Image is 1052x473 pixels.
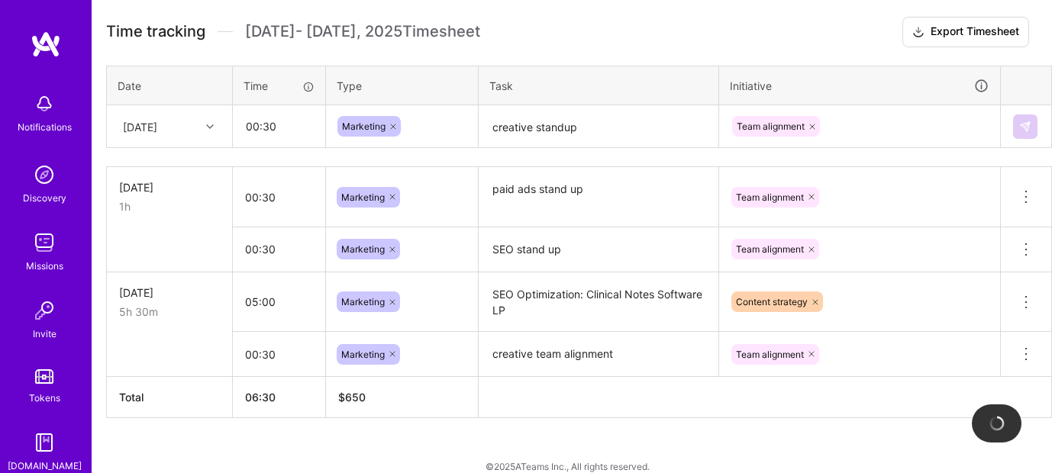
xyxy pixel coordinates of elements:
span: Team alignment [736,191,804,203]
div: 1h [119,198,220,214]
textarea: creative team alignment [480,333,717,375]
button: Export Timesheet [902,17,1029,47]
span: Team alignment [737,121,805,132]
div: [DATE] [119,179,220,195]
img: tokens [35,369,53,384]
div: Time [244,78,315,94]
div: [DATE] [119,285,220,301]
img: Submit [1019,121,1031,133]
img: logo [31,31,61,58]
th: Type [326,66,479,105]
img: bell [29,88,60,119]
input: HH:MM [233,334,325,375]
input: HH:MM [233,229,325,269]
textarea: SEO stand up [480,229,717,271]
input: HH:MM [233,282,325,322]
i: icon Download [912,24,925,40]
th: Date [107,66,233,105]
div: Initiative [730,77,989,95]
input: HH:MM [233,177,325,217]
img: guide book [29,427,60,458]
img: loading [989,416,1005,431]
textarea: creative standup [480,107,717,147]
div: Invite [33,326,56,342]
div: Tokens [29,390,60,406]
span: Team alignment [736,243,804,255]
span: [DATE] - [DATE] , 2025 Timesheet [245,22,480,41]
span: Marketing [341,191,385,203]
span: Marketing [341,243,385,255]
div: Missions [26,258,63,274]
th: 06:30 [233,377,326,418]
div: 5h 30m [119,304,220,320]
div: null [1013,114,1039,139]
div: Notifications [18,119,72,135]
span: Marketing [341,349,385,360]
div: [DATE] [123,118,157,134]
span: Time tracking [106,22,205,41]
img: teamwork [29,227,60,258]
th: Task [479,66,719,105]
textarea: SEO Optimization: Clinical Notes Software LP [480,274,717,331]
span: Team alignment [736,349,804,360]
textarea: paid ads stand up [480,169,717,226]
div: Discovery [23,190,66,206]
span: Content strategy [736,296,808,307]
span: Marketing [341,296,385,307]
img: Invite [29,295,60,326]
span: Marketing [342,121,386,132]
th: Total [107,377,233,418]
input: HH:MM [234,106,324,146]
span: $ 650 [338,391,366,404]
img: discovery [29,159,60,190]
i: icon Chevron [206,123,214,130]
